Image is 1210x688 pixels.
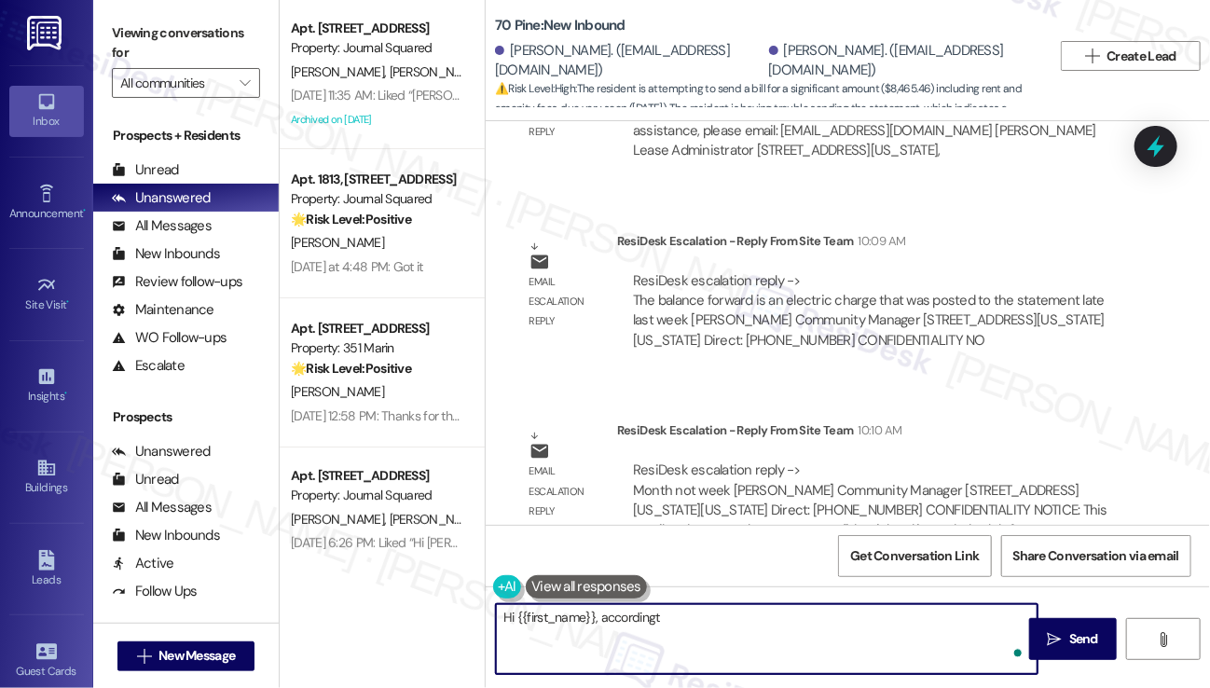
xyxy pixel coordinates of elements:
[289,556,465,579] div: Archived on [DATE]
[9,452,84,502] a: Buildings
[9,544,84,595] a: Leads
[137,649,151,664] i: 
[291,170,463,189] div: Apt. 1813, [STREET_ADDRESS]
[112,442,211,461] div: Unanswered
[495,16,626,35] b: 70 Pine: New Inbound
[9,361,84,411] a: Insights •
[112,19,260,68] label: Viewing conversations for
[291,466,463,486] div: Apt. [STREET_ADDRESS]
[291,19,463,38] div: Apt. [STREET_ADDRESS]
[291,383,384,400] span: [PERSON_NAME]
[529,461,602,521] div: Email escalation reply
[1069,629,1098,649] span: Send
[291,63,390,80] span: [PERSON_NAME]
[633,461,1107,539] div: ResiDesk escalation reply -> Month not week [PERSON_NAME] Community Manager [STREET_ADDRESS][US_S...
[838,535,991,577] button: Get Conversation Link
[240,76,250,90] i: 
[1048,632,1062,647] i: 
[390,511,483,528] span: [PERSON_NAME]
[291,338,463,358] div: Property: 351 Marin
[112,554,174,573] div: Active
[854,231,906,251] div: 10:09 AM
[93,126,279,145] div: Prospects + Residents
[112,216,212,236] div: All Messages
[1085,48,1099,63] i: 
[291,360,411,377] strong: 🌟 Risk Level: Positive
[83,204,86,217] span: •
[1029,618,1117,660] button: Send
[289,108,465,131] div: Archived on [DATE]
[158,646,235,666] span: New Message
[291,258,423,275] div: [DATE] at 4:48 PM: Got it
[67,296,70,309] span: •
[1107,47,1176,66] span: Create Lead
[112,526,220,545] div: New Inbounds
[850,546,979,566] span: Get Conversation Link
[496,604,1038,674] textarea: To enrich screen reader interactions, please activate Accessibility in Grammarly extension settings
[495,81,575,96] strong: ⚠️ Risk Level: High
[9,86,84,136] a: Inbox
[64,387,67,400] span: •
[27,16,65,50] img: ResiDesk Logo
[617,420,1137,447] div: ResiDesk Escalation - Reply From Site Team
[291,211,411,227] strong: 🌟 Risk Level: Positive
[291,511,390,528] span: [PERSON_NAME]
[112,328,227,348] div: WO Follow-ups
[112,300,214,320] div: Maintenance
[1013,546,1179,566] span: Share Conversation via email
[9,636,84,686] a: Guest Cards
[495,79,1052,159] span: : The resident is attempting to send a bill for a significant amount ($8,465.46) including rent a...
[112,244,220,264] div: New Inbounds
[291,486,463,505] div: Property: Journal Squared
[1156,632,1170,647] i: 
[633,81,1096,159] div: ResiDesk escalation reply -> Thank you for your email. I will be on vacation from [DATE] through ...
[291,189,463,209] div: Property: Journal Squared
[854,420,902,440] div: 10:10 AM
[112,160,179,180] div: Unread
[291,234,384,251] span: [PERSON_NAME]
[112,272,242,292] div: Review follow-ups
[112,498,212,517] div: All Messages
[112,582,198,601] div: Follow Ups
[529,272,602,332] div: Email escalation reply
[617,231,1137,257] div: ResiDesk Escalation - Reply From Site Team
[1061,41,1201,71] button: Create Lead
[291,38,463,58] div: Property: Journal Squared
[390,63,488,80] span: [PERSON_NAME]
[495,41,764,81] div: [PERSON_NAME]. ([EMAIL_ADDRESS][DOMAIN_NAME])
[769,41,1038,81] div: [PERSON_NAME]. ([EMAIL_ADDRESS][DOMAIN_NAME])
[112,356,185,376] div: Escalate
[291,319,463,338] div: Apt. [STREET_ADDRESS]
[120,68,230,98] input: All communities
[291,534,736,551] div: [DATE] 6:26 PM: Liked “Hi [PERSON_NAME] and [PERSON_NAME]! Starting [DATE]…”
[1001,535,1191,577] button: Share Conversation via email
[112,470,179,489] div: Unread
[633,271,1105,350] div: ResiDesk escalation reply -> The balance forward is an electric charge that was posted to the sta...
[93,407,279,427] div: Prospects
[117,641,255,671] button: New Message
[112,188,211,208] div: Unanswered
[9,269,84,320] a: Site Visit •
